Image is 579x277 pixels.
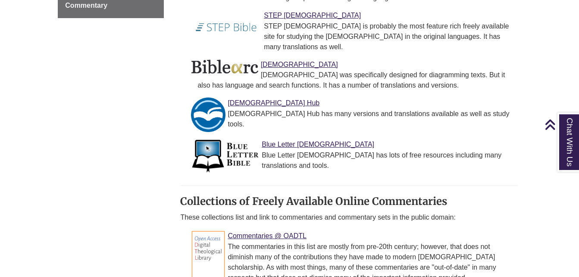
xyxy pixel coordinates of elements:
[261,61,338,68] a: Link to Biblearc [DEMOGRAPHIC_DATA]
[197,21,514,52] div: STEP [DEMOGRAPHIC_DATA] is probably the most feature rich freely available site for studying the ...
[197,70,514,91] div: [DEMOGRAPHIC_DATA] was specifically designed for diagramming texts. But it also has language and ...
[191,98,225,132] img: Link to Bible Hub
[191,59,258,74] img: Link to Biblearc
[262,141,374,148] a: Link to Blue Letter Bible Blue Letter [DEMOGRAPHIC_DATA]
[191,139,260,173] img: Link to Blue Letter Bible
[197,150,514,171] div: Blue Letter [DEMOGRAPHIC_DATA] has lots of free resources including many translations and tools.
[197,109,514,129] div: [DEMOGRAPHIC_DATA] Hub has many versions and translations available as well as study tools.
[228,99,319,107] a: Link to Bible Hub [DEMOGRAPHIC_DATA] Hub
[264,12,361,19] a: Link to STEP Bible STEP [DEMOGRAPHIC_DATA]
[180,212,517,223] p: These collections list and link to commentaries and commentary sets in the public domain:
[228,232,307,239] a: Link to OADTL Commentaries @ OADTL
[191,10,262,44] img: Link to STEP Bible
[545,119,577,130] a: Back to Top
[180,195,447,208] strong: Collections of Freely Available Online Commentaries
